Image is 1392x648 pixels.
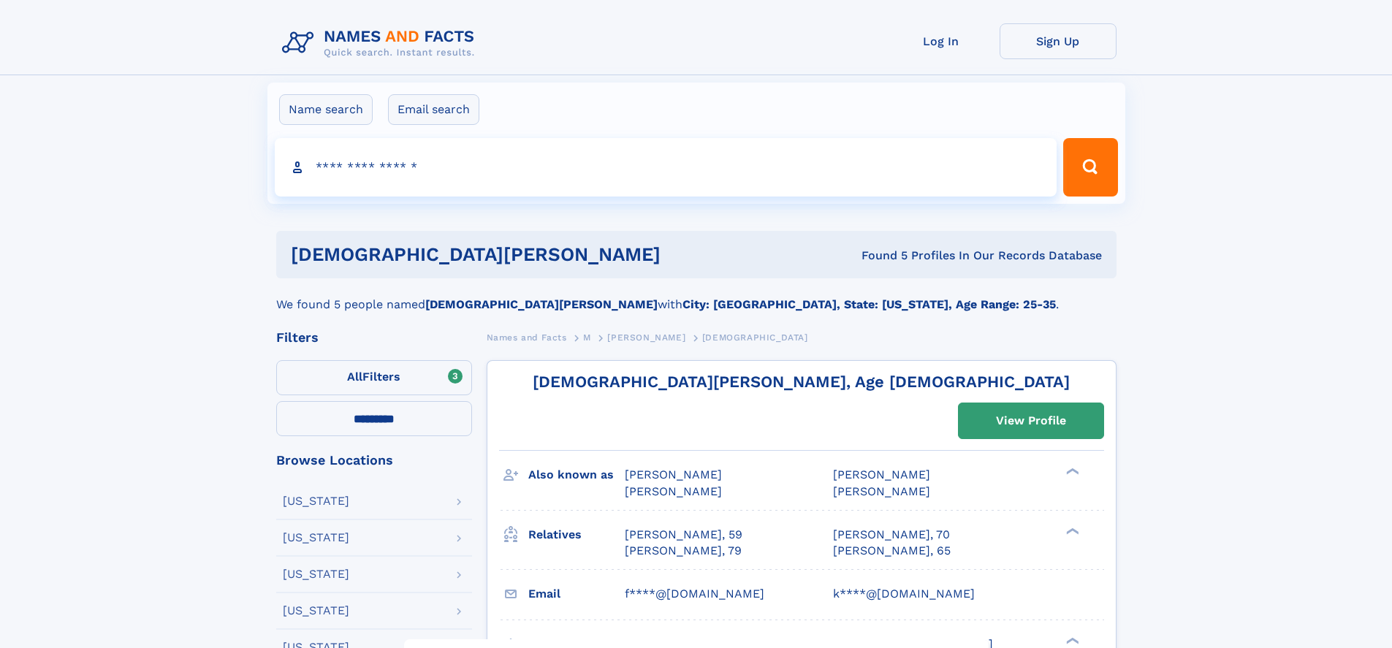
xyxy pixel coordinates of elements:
a: Sign Up [1000,23,1117,59]
h3: Email [528,582,625,606]
div: ❯ [1062,636,1080,645]
span: [PERSON_NAME] [833,484,930,498]
span: [PERSON_NAME] [833,468,930,481]
a: [DEMOGRAPHIC_DATA][PERSON_NAME], Age [DEMOGRAPHIC_DATA] [533,373,1070,391]
a: Log In [883,23,1000,59]
a: [PERSON_NAME], 79 [625,543,742,559]
a: View Profile [959,403,1103,438]
a: [PERSON_NAME], 65 [833,543,951,559]
div: [US_STATE] [283,605,349,617]
div: View Profile [996,404,1066,438]
button: Search Button [1063,138,1117,197]
h3: Relatives [528,522,625,547]
span: M [583,332,591,343]
label: Name search [279,94,373,125]
a: [PERSON_NAME], 59 [625,527,742,543]
div: Browse Locations [276,454,472,467]
input: search input [275,138,1057,197]
div: Filters [276,331,472,344]
b: [DEMOGRAPHIC_DATA][PERSON_NAME] [425,297,658,311]
span: [DEMOGRAPHIC_DATA] [702,332,808,343]
div: ❯ [1062,467,1080,476]
div: We found 5 people named with . [276,278,1117,313]
span: [PERSON_NAME] [625,468,722,481]
div: [US_STATE] [283,568,349,580]
span: [PERSON_NAME] [625,484,722,498]
h1: [DEMOGRAPHIC_DATA][PERSON_NAME] [291,245,761,264]
a: M [583,328,591,346]
span: All [347,370,362,384]
b: City: [GEOGRAPHIC_DATA], State: [US_STATE], Age Range: 25-35 [682,297,1056,311]
img: Logo Names and Facts [276,23,487,63]
h3: Also known as [528,462,625,487]
span: [PERSON_NAME] [607,332,685,343]
a: Names and Facts [487,328,567,346]
label: Filters [276,360,472,395]
a: [PERSON_NAME], 70 [833,527,950,543]
div: [US_STATE] [283,495,349,507]
a: [PERSON_NAME] [607,328,685,346]
label: Email search [388,94,479,125]
div: [US_STATE] [283,532,349,544]
div: ❯ [1062,526,1080,535]
div: Found 5 Profiles In Our Records Database [761,248,1102,264]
